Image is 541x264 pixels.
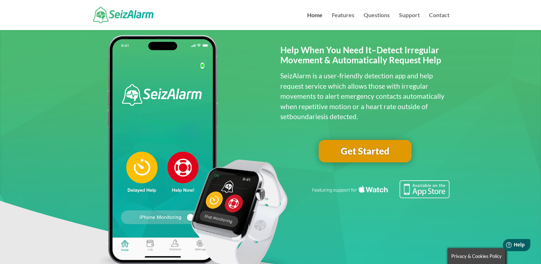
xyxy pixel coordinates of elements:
span: Privacy & Cookies Policy [451,253,502,259]
a: Questions [364,13,390,30]
img: SeizAlarm [93,7,153,23]
h2: Help When You Need It–Detect Irregular Movement & Automatically Request Help [280,45,449,69]
a: Support [399,13,420,30]
img: Seizure detection available in the Apple App Store. [311,180,449,198]
a: Featuring seizure detection support for the Apple Watch [311,191,449,200]
a: Get Started [319,140,412,163]
a: Home [307,13,323,30]
span: boundaries [289,112,324,121]
a: Features [332,13,354,30]
iframe: Help widget launcher [477,236,533,256]
p: SeizAlarm is a user-friendly detection app and help request service which allows those with irreg... [280,71,449,122]
a: Contact [429,13,449,30]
